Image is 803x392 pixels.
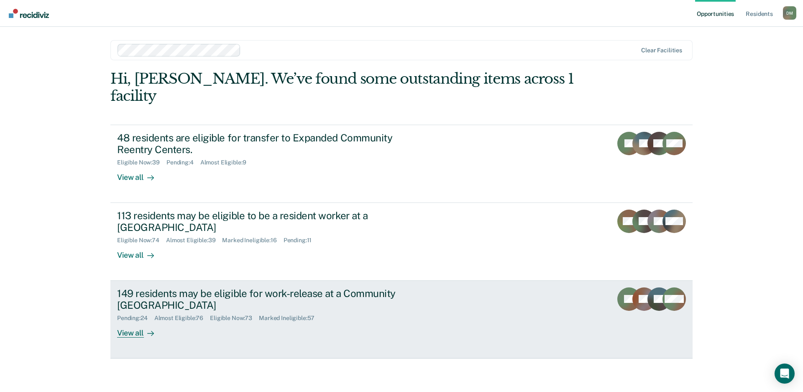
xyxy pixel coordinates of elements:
[110,125,693,203] a: 48 residents are eligible for transfer to Expanded Community Reentry Centers.Eligible Now:39Pendi...
[210,315,259,322] div: Eligible Now : 73
[117,210,411,234] div: 113 residents may be eligible to be a resident worker at a [GEOGRAPHIC_DATA]
[154,315,210,322] div: Almost Eligible : 76
[117,244,164,260] div: View all
[222,237,283,244] div: Marked Ineligible : 16
[117,237,166,244] div: Eligible Now : 74
[117,315,154,322] div: Pending : 24
[284,237,319,244] div: Pending : 11
[200,159,253,166] div: Almost Eligible : 9
[9,9,49,18] img: Recidiviz
[775,364,795,384] div: Open Intercom Messenger
[117,166,164,182] div: View all
[117,159,166,166] div: Eligible Now : 39
[641,47,682,54] div: Clear facilities
[110,203,693,281] a: 113 residents may be eligible to be a resident worker at a [GEOGRAPHIC_DATA]Eligible Now:74Almost...
[110,70,576,105] div: Hi, [PERSON_NAME]. We’ve found some outstanding items across 1 facility
[110,281,693,359] a: 149 residents may be eligible for work-release at a Community [GEOGRAPHIC_DATA]Pending:24Almost E...
[117,132,411,156] div: 48 residents are eligible for transfer to Expanded Community Reentry Centers.
[166,237,222,244] div: Almost Eligible : 39
[166,159,200,166] div: Pending : 4
[259,315,321,322] div: Marked Ineligible : 57
[783,6,796,20] button: Profile dropdown button
[117,287,411,312] div: 149 residents may be eligible for work-release at a Community [GEOGRAPHIC_DATA]
[783,6,796,20] div: D M
[117,322,164,338] div: View all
